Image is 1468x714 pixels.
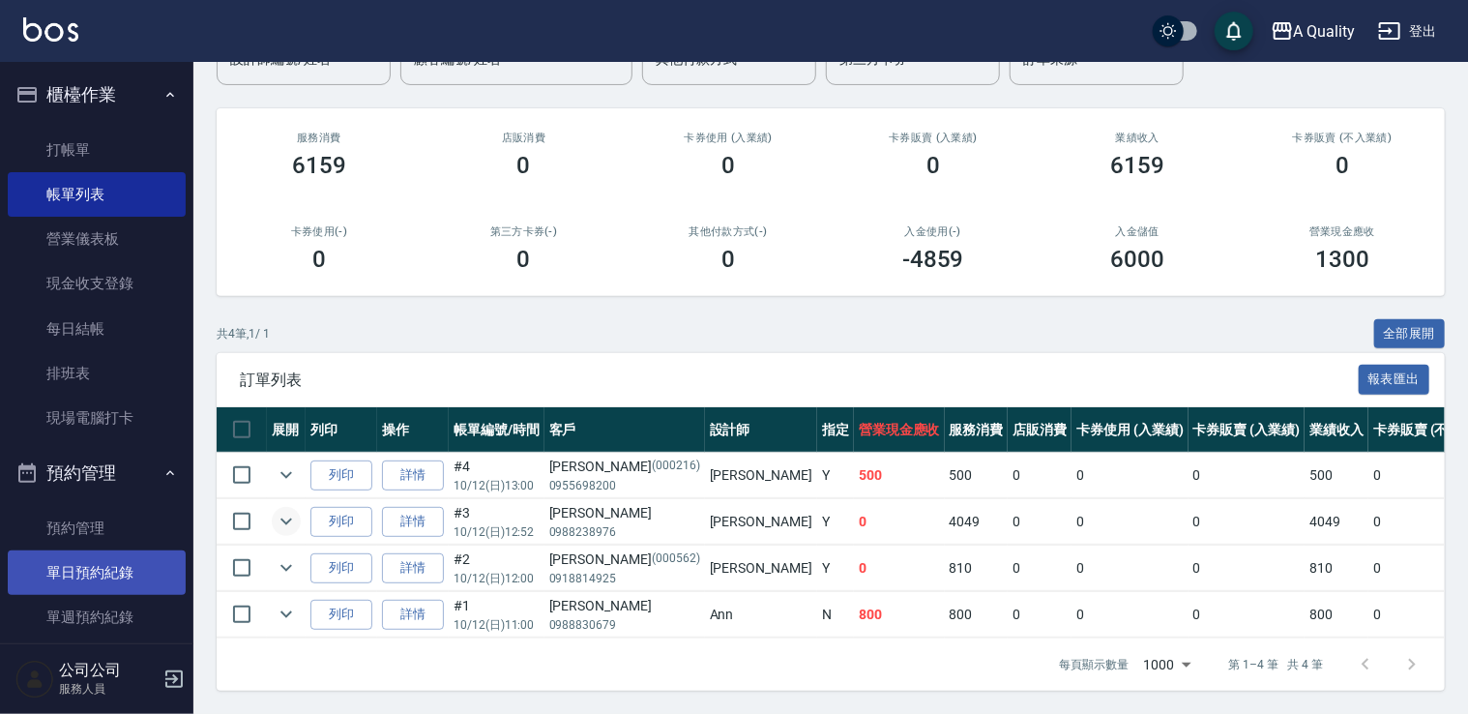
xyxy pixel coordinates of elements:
td: 800 [1305,592,1368,638]
h3: 6000 [1111,246,1165,273]
td: [PERSON_NAME] [705,546,817,591]
button: 列印 [310,507,372,537]
td: 0 [854,499,945,545]
h3: 0 [721,152,735,179]
th: 操作 [377,407,449,453]
th: 設計師 [705,407,817,453]
th: 業績收入 [1305,407,1368,453]
td: 0 [1072,592,1189,638]
p: 服務人員 [59,680,158,698]
td: 500 [854,453,945,498]
td: N [817,592,854,638]
h2: 店販消費 [445,132,603,144]
p: 10/12 (日) 12:00 [454,570,540,587]
td: Y [817,546,854,591]
p: (000562) [652,550,700,570]
p: 0988830679 [549,616,700,634]
button: 列印 [310,600,372,630]
th: 客戶 [544,407,705,453]
h3: 0 [721,246,735,273]
h2: 卡券販賣 (不入業績) [1263,132,1422,144]
td: 0 [1189,592,1306,638]
button: expand row [272,507,301,536]
button: 櫃檯作業 [8,70,186,120]
h5: 公司公司 [59,661,158,680]
div: [PERSON_NAME] [549,503,700,523]
button: save [1215,12,1253,50]
td: Y [817,499,854,545]
h3: 1300 [1315,246,1369,273]
h3: -4859 [902,246,964,273]
h3: 0 [517,246,531,273]
div: 1000 [1136,639,1198,691]
h2: 卡券販賣 (入業績) [854,132,1013,144]
h2: 卡券使用 (入業績) [649,132,807,144]
td: 500 [1305,453,1368,498]
a: 詳情 [382,507,444,537]
th: 展開 [267,407,306,453]
a: 每日結帳 [8,307,186,351]
h2: 入金儲值 [1059,225,1218,238]
div: [PERSON_NAME] [549,457,700,477]
td: 4049 [1305,499,1368,545]
h2: 營業現金應收 [1263,225,1422,238]
a: 報表匯出 [1359,370,1430,388]
a: 詳情 [382,553,444,583]
td: #3 [449,499,544,545]
button: expand row [272,461,301,490]
button: 全部展開 [1374,319,1446,349]
td: 0 [1008,546,1072,591]
p: 0955698200 [549,477,700,494]
td: 0 [1189,453,1306,498]
h2: 入金使用(-) [854,225,1013,238]
td: #4 [449,453,544,498]
td: 0 [1008,592,1072,638]
button: A Quality [1263,12,1364,51]
h3: 0 [312,246,326,273]
button: 登出 [1370,14,1445,49]
td: 0 [1189,546,1306,591]
td: [PERSON_NAME] [705,499,817,545]
td: 0 [1072,546,1189,591]
td: 0 [1008,453,1072,498]
h2: 其他付款方式(-) [649,225,807,238]
th: 營業現金應收 [854,407,945,453]
button: expand row [272,553,301,582]
th: 店販消費 [1008,407,1072,453]
h2: 卡券使用(-) [240,225,398,238]
td: 0 [1008,499,1072,545]
td: 0 [1072,499,1189,545]
h3: 6159 [1111,152,1165,179]
a: 單週預約紀錄 [8,595,186,640]
td: 810 [1305,546,1368,591]
h3: 0 [1336,152,1349,179]
p: 10/12 (日) 12:52 [454,523,540,541]
a: 打帳單 [8,128,186,172]
button: 報表匯出 [1359,365,1430,395]
h3: 服務消費 [240,132,398,144]
td: 810 [945,546,1009,591]
div: A Quality [1294,19,1356,44]
a: 現場電腦打卡 [8,396,186,440]
a: 帳單列表 [8,172,186,217]
p: 第 1–4 筆 共 4 筆 [1229,656,1323,673]
div: [PERSON_NAME] [549,596,700,616]
img: Logo [23,17,78,42]
a: 預約管理 [8,506,186,550]
th: 卡券販賣 (入業績) [1189,407,1306,453]
h3: 6159 [292,152,346,179]
th: 卡券使用 (入業績) [1072,407,1189,453]
div: [PERSON_NAME] [549,550,700,570]
a: 單日預約紀錄 [8,550,186,595]
td: [PERSON_NAME] [705,453,817,498]
p: (000216) [652,457,700,477]
a: 詳情 [382,461,444,491]
h3: 0 [926,152,940,179]
p: 0918814925 [549,570,700,587]
th: 指定 [817,407,854,453]
p: 每頁顯示數量 [1059,656,1129,673]
p: 0988238976 [549,523,700,541]
td: 0 [1072,453,1189,498]
td: 500 [945,453,1009,498]
td: #2 [449,546,544,591]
